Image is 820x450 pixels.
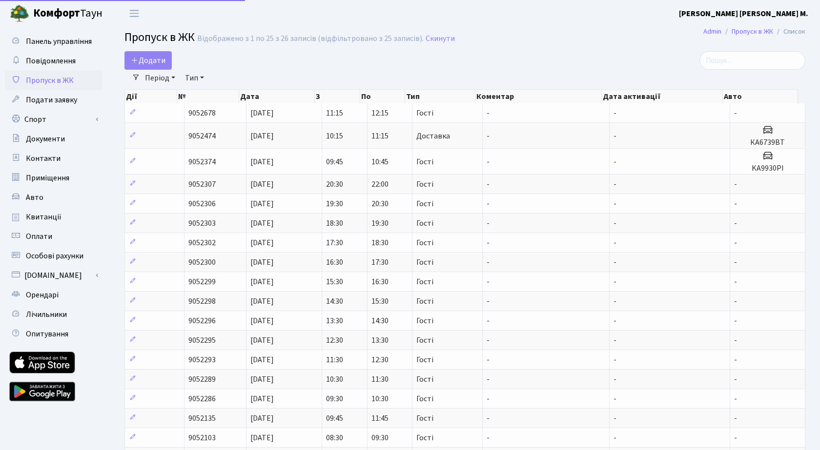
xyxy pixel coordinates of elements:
img: logo.png [10,4,29,23]
span: 22:00 [371,179,389,190]
a: Пропуск в ЖК [5,71,102,90]
span: 14:30 [326,296,343,307]
a: Квитанції [5,207,102,227]
span: - [614,354,616,365]
span: [DATE] [250,198,274,209]
span: - [614,218,616,229]
span: Пропуск в ЖК [124,29,195,46]
span: - [487,335,490,346]
span: 17:30 [371,257,389,268]
a: Оплати [5,227,102,246]
a: Період [141,70,179,86]
span: Гості [416,336,433,344]
span: - [487,393,490,404]
span: - [734,179,737,190]
span: - [614,198,616,209]
span: 18:30 [326,218,343,229]
a: Документи [5,129,102,149]
span: 10:15 [326,131,343,141]
span: 11:45 [371,413,389,424]
span: - [614,276,616,287]
span: 19:30 [371,218,389,229]
span: - [734,276,737,287]
span: Оплати [26,231,52,242]
a: Повідомлення [5,51,102,71]
span: Додати [131,55,165,66]
span: 09:30 [326,393,343,404]
span: - [614,257,616,268]
a: Приміщення [5,168,102,188]
a: Особові рахунки [5,246,102,266]
span: - [734,354,737,365]
span: 9052286 [188,393,216,404]
span: 14:30 [371,315,389,326]
span: [DATE] [250,237,274,248]
a: Лічильники [5,305,102,324]
span: 9052289 [188,374,216,385]
span: - [614,108,616,118]
span: Гості [416,180,433,188]
span: Таун [33,5,102,22]
span: [DATE] [250,413,274,424]
span: 17:30 [326,237,343,248]
span: Гості [416,278,433,286]
span: [DATE] [250,393,274,404]
span: - [487,413,490,424]
span: 09:45 [326,157,343,167]
button: Переключити навігацію [122,5,146,21]
span: Лічильники [26,309,67,320]
a: Спорт [5,110,102,129]
span: - [487,432,490,443]
span: Подати заявку [26,95,77,105]
span: [DATE] [250,296,274,307]
span: Гості [416,109,433,117]
span: [DATE] [250,276,274,287]
span: [DATE] [250,432,274,443]
span: - [487,108,490,118]
span: - [614,315,616,326]
span: 10:30 [326,374,343,385]
span: 15:30 [371,296,389,307]
span: Квитанції [26,212,61,222]
span: [DATE] [250,335,274,346]
a: Admin [703,26,721,37]
span: - [487,276,490,287]
a: Додати [124,51,172,70]
span: - [734,432,737,443]
span: Авто [26,192,43,203]
span: 10:30 [371,393,389,404]
a: Подати заявку [5,90,102,110]
span: 11:30 [326,354,343,365]
span: 15:30 [326,276,343,287]
span: - [487,198,490,209]
span: 9052474 [188,131,216,141]
span: Гості [416,375,433,383]
span: - [734,374,737,385]
span: [DATE] [250,157,274,167]
a: Контакти [5,149,102,168]
span: Повідомлення [26,56,76,66]
a: Опитування [5,324,102,344]
nav: breadcrumb [689,21,820,42]
span: 18:30 [371,237,389,248]
a: Тип [181,70,208,86]
span: 9052293 [188,354,216,365]
span: Доставка [416,132,450,140]
span: - [487,374,490,385]
span: Опитування [26,329,68,339]
span: 09:30 [371,432,389,443]
span: Гості [416,258,433,266]
span: 19:30 [326,198,343,209]
span: 9052303 [188,218,216,229]
a: Орендарі [5,285,102,305]
span: [DATE] [250,354,274,365]
span: - [614,131,616,141]
span: Орендарі [26,290,59,300]
span: 9052298 [188,296,216,307]
span: 12:30 [326,335,343,346]
span: Гості [416,395,433,403]
h5: КА6739ВТ [734,138,801,147]
span: Особові рахунки [26,251,83,261]
span: 12:15 [371,108,389,118]
span: [DATE] [250,257,274,268]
